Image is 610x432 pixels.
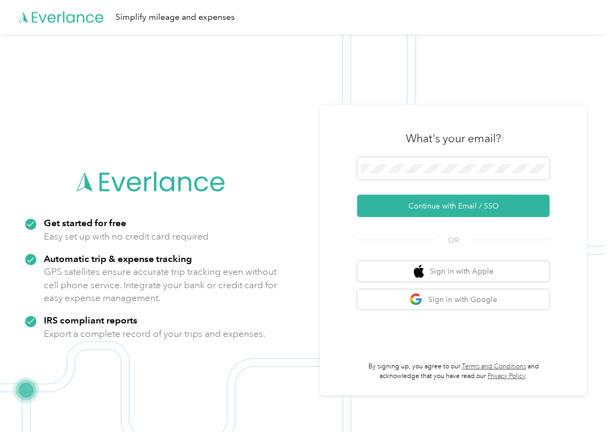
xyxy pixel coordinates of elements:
span: OR [435,235,472,246]
div: Simplify mileage and expenses [115,11,235,24]
p: Easy set up with no credit card required [44,230,209,243]
strong: Automatic trip & expense tracking [44,253,192,264]
img: google logo [410,293,423,306]
strong: Get started for free [44,217,126,228]
iframe: Everlance-gr Chat Button Frame [550,372,610,432]
button: google logoSign in with Google [357,289,550,310]
strong: IRS compliant reports [44,314,137,326]
button: apple logoSign in with Apple [357,261,550,282]
a: Terms and Conditions [462,362,526,371]
img: apple logo [414,265,424,278]
h3: What's your email? [406,131,501,146]
p: By signing up, you agree to our and acknowledge that you have read our . [357,362,550,381]
button: Continue with Email / SSO [357,195,550,217]
p: GPS satellites ensure accurate trip tracking even without cell phone service. Integrate your bank... [44,265,277,305]
p: Export a complete record of your trips and expenses. [44,327,265,341]
a: Privacy Policy [488,372,526,380]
